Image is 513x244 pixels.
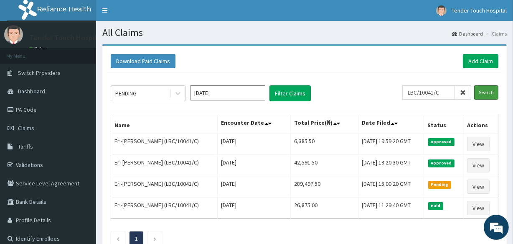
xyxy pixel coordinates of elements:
td: Eri-[PERSON_NAME] (LBC/10041/C) [111,176,218,198]
td: [DATE] 18:20:30 GMT [358,155,424,176]
td: [DATE] [218,133,291,155]
td: 289,497.50 [291,176,358,198]
span: Approved [428,159,455,167]
span: Dashboard [18,87,45,95]
span: Claims [18,124,34,132]
th: Name [111,114,218,134]
textarea: Type your message and hit 'Enter' [4,159,159,188]
span: Pending [428,181,451,188]
th: Encounter Date [218,114,291,134]
input: Select Month and Year [190,85,265,100]
th: Date Filed [358,114,424,134]
input: Search by HMO ID [402,85,455,100]
th: Total Price(₦) [291,114,358,134]
a: Page 1 is your current page [135,235,138,242]
td: [DATE] 19:59:20 GMT [358,133,424,155]
span: Approved [428,138,455,146]
span: Tender Touch Hospital [452,7,507,14]
span: Paid [428,202,443,210]
td: Eri-[PERSON_NAME] (LBC/10041/C) [111,133,218,155]
td: [DATE] [218,155,291,176]
img: d_794563401_company_1708531726252_794563401 [15,42,34,63]
a: Next page [153,235,157,242]
td: 42,591.50 [291,155,358,176]
li: Claims [484,30,507,37]
span: Switch Providers [18,69,61,77]
td: [DATE] 11:29:40 GMT [358,198,424,219]
a: Online [29,46,49,51]
td: 26,875.00 [291,198,358,219]
td: Eri-[PERSON_NAME] (LBC/10041/C) [111,155,218,176]
a: View [467,180,490,194]
img: User Image [436,5,447,16]
div: PENDING [115,89,137,98]
a: Previous page [116,235,120,242]
span: Tariffs [18,143,33,150]
h1: All Claims [102,27,507,38]
a: Add Claim [463,54,498,68]
td: 6,385.50 [291,133,358,155]
a: View [467,158,490,172]
th: Status [424,114,463,134]
span: We're online! [48,70,115,155]
th: Actions [464,114,498,134]
input: Search [474,85,498,100]
button: Download Paid Claims [111,54,175,68]
img: User Image [4,25,23,44]
td: [DATE] 15:00:20 GMT [358,176,424,198]
p: Tender Touch Hospital [29,34,104,41]
td: [DATE] [218,176,291,198]
button: Filter Claims [269,85,311,101]
div: Chat with us now [43,47,140,58]
a: Dashboard [452,30,483,37]
td: [DATE] [218,198,291,219]
a: View [467,137,490,151]
a: View [467,201,490,215]
td: Eri-[PERSON_NAME] (LBC/10041/C) [111,198,218,219]
div: Minimize live chat window [137,4,157,24]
